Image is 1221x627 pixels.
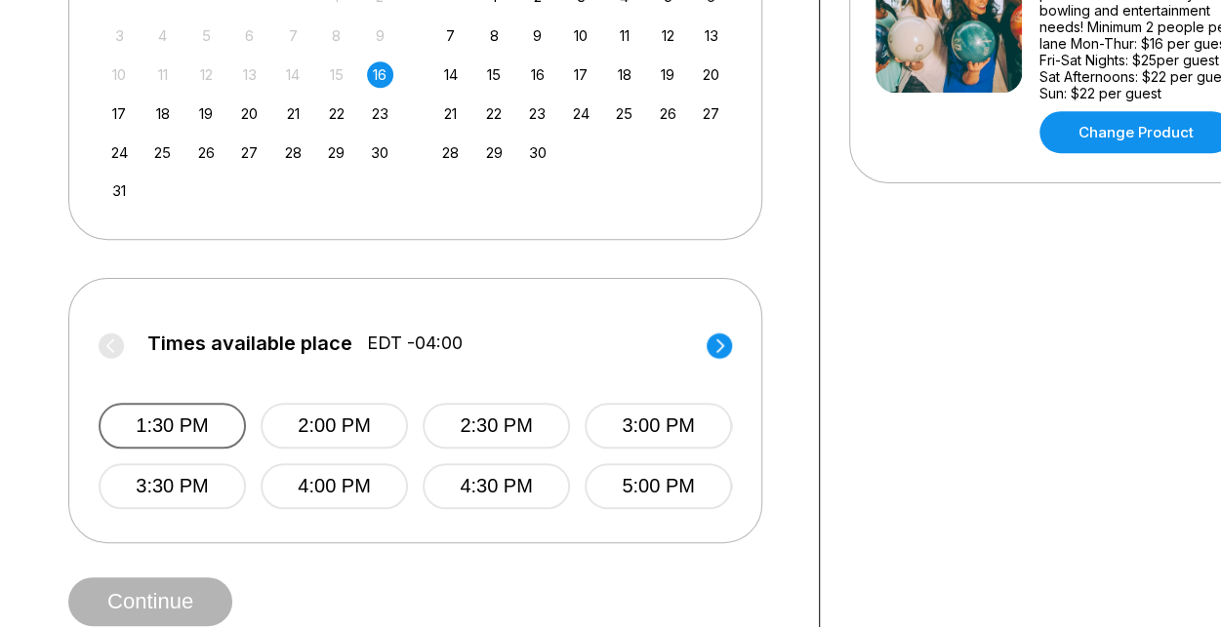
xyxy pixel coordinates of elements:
div: Choose Saturday, August 23rd, 2025 [367,100,393,127]
div: Choose Thursday, September 18th, 2025 [611,61,637,88]
div: Choose Monday, August 25th, 2025 [149,139,176,166]
div: Choose Sunday, September 7th, 2025 [437,22,464,49]
div: Choose Saturday, September 13th, 2025 [698,22,724,49]
div: Choose Friday, September 12th, 2025 [655,22,681,49]
span: EDT -04:00 [367,333,463,354]
div: Choose Thursday, September 25th, 2025 [611,100,637,127]
div: Choose Thursday, September 11th, 2025 [611,22,637,49]
div: Choose Monday, September 15th, 2025 [481,61,508,88]
div: Not available Saturday, August 9th, 2025 [367,22,393,49]
div: Not available Wednesday, August 6th, 2025 [236,22,263,49]
div: Choose Tuesday, August 26th, 2025 [193,139,220,166]
div: Choose Wednesday, August 27th, 2025 [236,139,263,166]
div: Choose Thursday, August 28th, 2025 [280,139,306,166]
div: Not available Thursday, August 7th, 2025 [280,22,306,49]
button: 3:00 PM [585,403,732,449]
div: Choose Sunday, September 28th, 2025 [437,139,464,166]
div: Choose Wednesday, August 20th, 2025 [236,100,263,127]
div: Choose Sunday, August 17th, 2025 [106,100,133,127]
button: 2:00 PM [261,403,408,449]
div: Not available Sunday, August 10th, 2025 [106,61,133,88]
div: Choose Monday, August 18th, 2025 [149,100,176,127]
div: Choose Friday, August 29th, 2025 [323,139,349,166]
div: Choose Tuesday, September 30th, 2025 [524,139,550,166]
div: Choose Sunday, September 14th, 2025 [437,61,464,88]
div: Choose Friday, September 26th, 2025 [655,100,681,127]
div: Choose Tuesday, September 23rd, 2025 [524,100,550,127]
div: Choose Tuesday, September 16th, 2025 [524,61,550,88]
div: Choose Thursday, August 21st, 2025 [280,100,306,127]
div: Choose Monday, September 22nd, 2025 [481,100,508,127]
div: Choose Monday, September 8th, 2025 [481,22,508,49]
div: Not available Sunday, August 3rd, 2025 [106,22,133,49]
div: Choose Monday, September 29th, 2025 [481,139,508,166]
button: 1:30 PM [99,403,246,449]
div: Choose Sunday, August 24th, 2025 [106,139,133,166]
div: Choose Saturday, September 27th, 2025 [698,100,724,127]
div: Choose Saturday, August 30th, 2025 [367,139,393,166]
button: 4:30 PM [423,463,570,509]
div: Choose Sunday, September 21st, 2025 [437,100,464,127]
div: Not available Monday, August 4th, 2025 [149,22,176,49]
div: Choose Wednesday, September 17th, 2025 [568,61,594,88]
div: Not available Tuesday, August 5th, 2025 [193,22,220,49]
div: Choose Tuesday, August 19th, 2025 [193,100,220,127]
div: Choose Saturday, September 20th, 2025 [698,61,724,88]
div: Not available Friday, August 15th, 2025 [323,61,349,88]
span: Times available place [147,333,352,354]
div: Choose Friday, September 19th, 2025 [655,61,681,88]
div: Choose Wednesday, September 24th, 2025 [568,100,594,127]
div: Not available Wednesday, August 13th, 2025 [236,61,263,88]
button: 5:00 PM [585,463,732,509]
div: Not available Tuesday, August 12th, 2025 [193,61,220,88]
div: Choose Saturday, August 16th, 2025 [367,61,393,88]
div: Choose Sunday, August 31st, 2025 [106,177,133,204]
div: Not available Thursday, August 14th, 2025 [280,61,306,88]
div: Choose Tuesday, September 9th, 2025 [524,22,550,49]
button: 3:30 PM [99,463,246,509]
div: Choose Friday, August 22nd, 2025 [323,100,349,127]
div: Not available Monday, August 11th, 2025 [149,61,176,88]
button: 2:30 PM [423,403,570,449]
div: Not available Friday, August 8th, 2025 [323,22,349,49]
button: 4:00 PM [261,463,408,509]
div: Choose Wednesday, September 10th, 2025 [568,22,594,49]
